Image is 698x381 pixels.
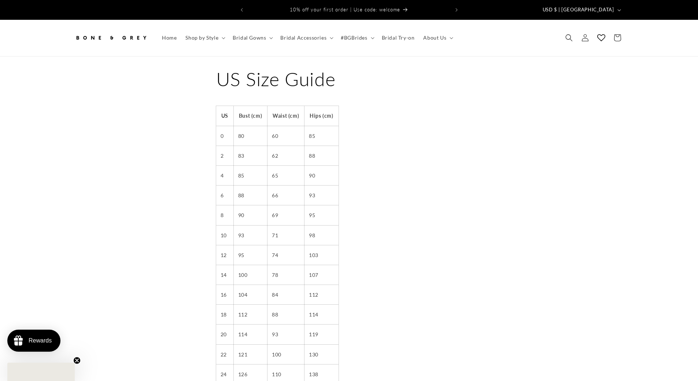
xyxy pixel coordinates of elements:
[267,344,304,364] td: 100
[233,106,267,126] th: Bust (cm)
[216,106,234,126] th: US
[304,106,339,126] th: Hips (cm)
[543,6,614,14] span: USD $ | [GEOGRAPHIC_DATA]
[71,27,150,49] a: Bone and Grey Bridal
[267,305,304,325] td: 88
[538,3,624,17] button: USD $ | [GEOGRAPHIC_DATA]
[267,126,304,146] td: 60
[561,30,577,46] summary: Search
[162,34,177,41] span: Home
[233,325,267,344] td: 114
[216,265,234,285] td: 14
[267,205,304,225] td: 69
[304,205,339,225] td: 95
[233,225,267,245] td: 93
[304,146,339,165] td: 88
[267,225,304,245] td: 71
[267,245,304,265] td: 74
[280,34,326,41] span: Bridal Accessories
[216,165,234,185] td: 4
[73,357,81,364] button: Close teaser
[216,285,234,305] td: 16
[158,30,181,45] a: Home
[233,34,266,41] span: Bridal Gowns
[267,146,304,165] td: 62
[233,186,267,205] td: 88
[423,34,446,41] span: About Us
[290,7,400,12] span: 10% off your first order | Use code: welcome
[216,186,234,205] td: 6
[304,285,339,305] td: 112
[304,265,339,285] td: 107
[216,325,234,344] td: 20
[233,265,267,285] td: 100
[382,34,415,41] span: Bridal Try-on
[233,205,267,225] td: 90
[181,30,228,45] summary: Shop by Style
[304,305,339,325] td: 114
[304,186,339,205] td: 93
[304,165,339,185] td: 90
[233,344,267,364] td: 121
[216,305,234,325] td: 18
[267,325,304,344] td: 93
[216,146,234,165] td: 2
[233,126,267,146] td: 80
[216,245,234,265] td: 12
[233,285,267,305] td: 104
[304,325,339,344] td: 119
[304,344,339,364] td: 130
[276,30,336,45] summary: Bridal Accessories
[267,285,304,305] td: 84
[233,305,267,325] td: 112
[233,245,267,265] td: 95
[185,34,218,41] span: Shop by Style
[336,30,377,45] summary: #BGBrides
[216,344,234,364] td: 22
[304,245,339,265] td: 103
[267,265,304,285] td: 78
[304,225,339,245] td: 98
[228,30,276,45] summary: Bridal Gowns
[341,34,367,41] span: #BGBrides
[216,205,234,225] td: 8
[216,126,234,146] td: 0
[267,106,304,126] th: Waist (cm)
[267,186,304,205] td: 66
[74,30,148,46] img: Bone and Grey Bridal
[448,3,465,17] button: Next announcement
[233,146,267,165] td: 83
[29,337,52,344] div: Rewards
[377,30,419,45] a: Bridal Try-on
[234,3,250,17] button: Previous announcement
[233,165,267,185] td: 85
[216,67,482,92] h1: US Size Guide
[304,126,339,146] td: 85
[419,30,456,45] summary: About Us
[216,225,234,245] td: 10
[7,363,75,381] div: Close teaser
[267,165,304,185] td: 65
